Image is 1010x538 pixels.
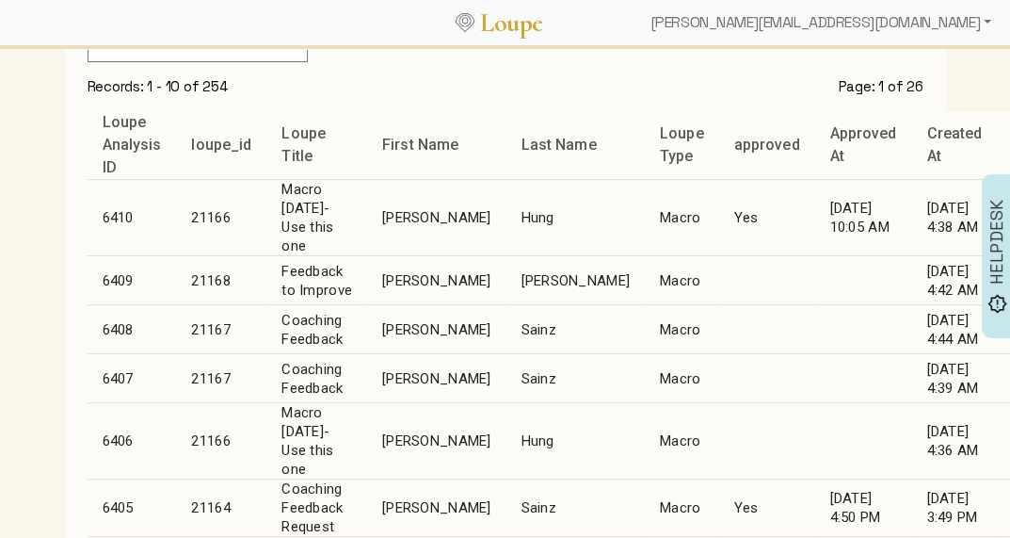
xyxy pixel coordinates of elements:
[911,256,997,305] td: [DATE] 4:42 AM
[367,480,505,537] td: [PERSON_NAME]
[88,256,177,305] td: 6409
[719,111,815,180] th: approved
[367,403,505,480] td: [PERSON_NAME]
[367,111,505,180] th: First Name
[506,256,645,305] td: [PERSON_NAME]
[506,305,645,354] td: Sainz
[911,180,997,256] td: [DATE] 4:38 AM
[88,111,177,180] th: Loupe Analysis ID
[645,403,719,480] td: Macro
[456,13,474,32] img: Loupe Logo
[176,111,266,180] th: loupe_id
[719,180,815,256] td: Yes
[367,256,505,305] td: [PERSON_NAME]
[176,403,266,480] td: 21166
[176,354,266,403] td: 21167
[266,111,367,180] th: Loupe Title
[645,354,719,403] td: Macro
[367,305,505,354] td: [PERSON_NAME]
[176,256,266,305] td: 21168
[506,111,645,180] th: Last Name
[645,305,719,354] td: Macro
[266,305,367,354] td: Coaching Feedback
[88,403,177,480] td: 6406
[88,77,228,96] div: Records: 1 - 10 of 254
[643,4,999,41] div: [PERSON_NAME][EMAIL_ADDRESS][DOMAIN_NAME]
[88,305,177,354] td: 6408
[645,180,719,256] td: Macro
[911,354,997,403] td: [DATE] 4:39 AM
[367,354,505,403] td: [PERSON_NAME]
[506,180,645,256] td: Hung
[838,77,922,96] div: Page: 1 of 26
[814,180,911,256] td: [DATE] 10:05 AM
[911,480,997,537] td: [DATE] 3:49 PM
[506,403,645,480] td: Hung
[987,293,1007,313] img: brightness_alert_FILL0_wght500_GRAD0_ops.svg
[645,256,719,305] td: Macro
[176,305,266,354] td: 21167
[911,111,997,180] th: Created At
[176,180,266,256] td: 21166
[911,403,997,480] td: [DATE] 4:36 AM
[911,305,997,354] td: [DATE] 4:44 AM
[88,180,177,256] td: 6410
[367,180,505,256] td: [PERSON_NAME]
[266,403,367,480] td: Macro [DATE]-Use this one
[88,354,177,403] td: 6407
[266,480,367,537] td: Coaching Feedback Request
[814,480,911,537] td: [DATE] 4:50 PM
[266,180,367,256] td: Macro [DATE]-Use this one
[719,480,815,537] td: Yes
[266,354,367,403] td: Coaching Feedback
[176,480,266,537] td: 21164
[506,480,645,537] td: Sainz
[88,480,177,537] td: 6405
[814,111,911,180] th: Approved At
[645,111,719,180] th: Loupe Type
[474,6,550,41] a: Loupe
[506,354,645,403] td: Sainz
[645,480,719,537] td: Macro
[266,256,367,305] td: Feedback to Improve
